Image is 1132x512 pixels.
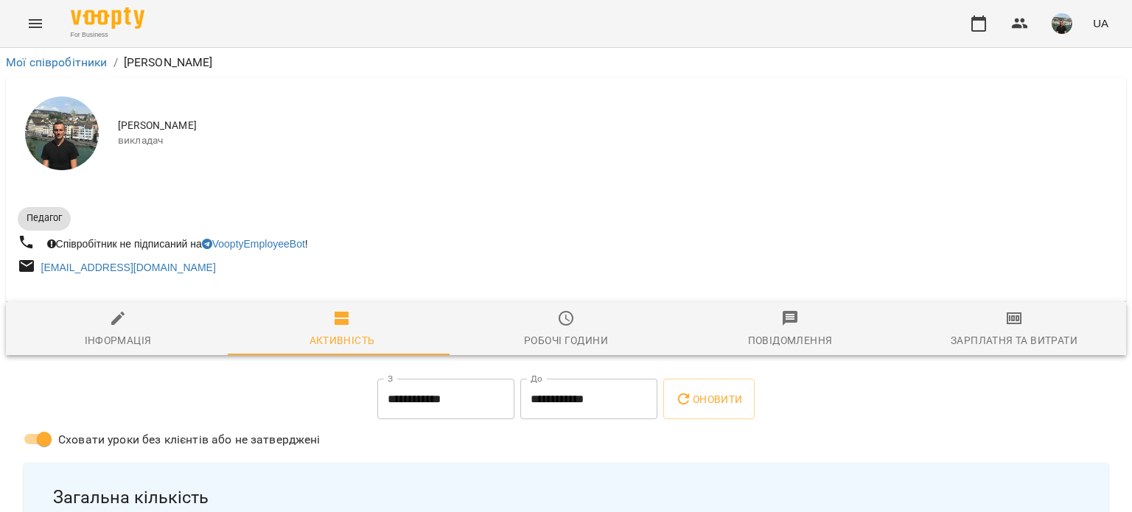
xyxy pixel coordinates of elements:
[18,211,71,225] span: Педагог
[6,54,1126,71] nav: breadcrumb
[310,332,375,349] div: Активність
[663,379,754,420] button: Оновити
[71,7,144,29] img: Voopty Logo
[124,54,213,71] p: [PERSON_NAME]
[113,54,118,71] li: /
[71,30,144,40] span: For Business
[118,133,1114,148] span: викладач
[85,332,152,349] div: Інформація
[1087,10,1114,37] button: UA
[6,55,108,69] a: Мої співробітники
[44,234,311,254] div: Співробітник не підписаний на !
[675,390,742,408] span: Оновити
[53,486,1079,509] span: Загальна кількість
[202,238,305,250] a: VooptyEmployeeBot
[524,332,608,349] div: Робочі години
[41,262,216,273] a: [EMAIL_ADDRESS][DOMAIN_NAME]
[1093,15,1108,31] span: UA
[118,119,1114,133] span: [PERSON_NAME]
[18,6,53,41] button: Menu
[951,332,1077,349] div: Зарплатня та Витрати
[1052,13,1072,34] img: 7b440ff8524f0c30b8732fa3236a74b2.jpg
[25,97,99,170] img: Юрій
[58,431,321,449] span: Сховати уроки без клієнтів або не затверджені
[748,332,833,349] div: Повідомлення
